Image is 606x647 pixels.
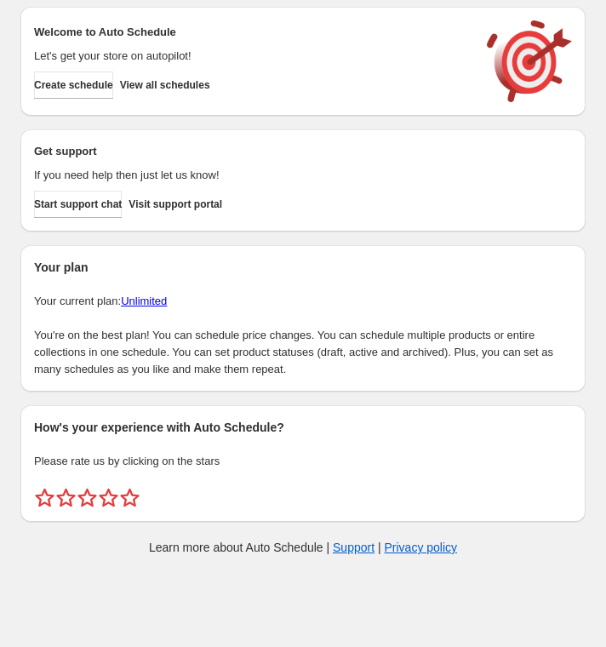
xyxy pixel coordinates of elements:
[34,198,122,211] span: Start support chat
[34,72,113,99] button: Create schedule
[34,48,470,65] p: Let's get your store on autopilot!
[120,72,210,99] button: View all schedules
[34,191,122,218] a: Start support chat
[34,143,470,160] h2: Get support
[34,419,572,436] h2: How's your experience with Auto Schedule?
[34,453,572,470] p: Please rate us by clicking on the stars
[34,259,572,276] h2: Your plan
[129,198,222,211] span: Visit support portal
[120,78,210,92] span: View all schedules
[385,541,458,554] a: Privacy policy
[34,167,470,184] p: If you need help then just let us know!
[34,78,113,92] span: Create schedule
[34,24,470,41] h2: Welcome to Auto Schedule
[129,191,222,218] a: Visit support portal
[333,541,374,554] a: Support
[34,293,572,310] p: Your current plan:
[149,539,457,556] p: Learn more about Auto Schedule | |
[34,327,572,378] p: You're on the best plan! You can schedule price changes. You can schedule multiple products or en...
[121,295,167,307] a: Unlimited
